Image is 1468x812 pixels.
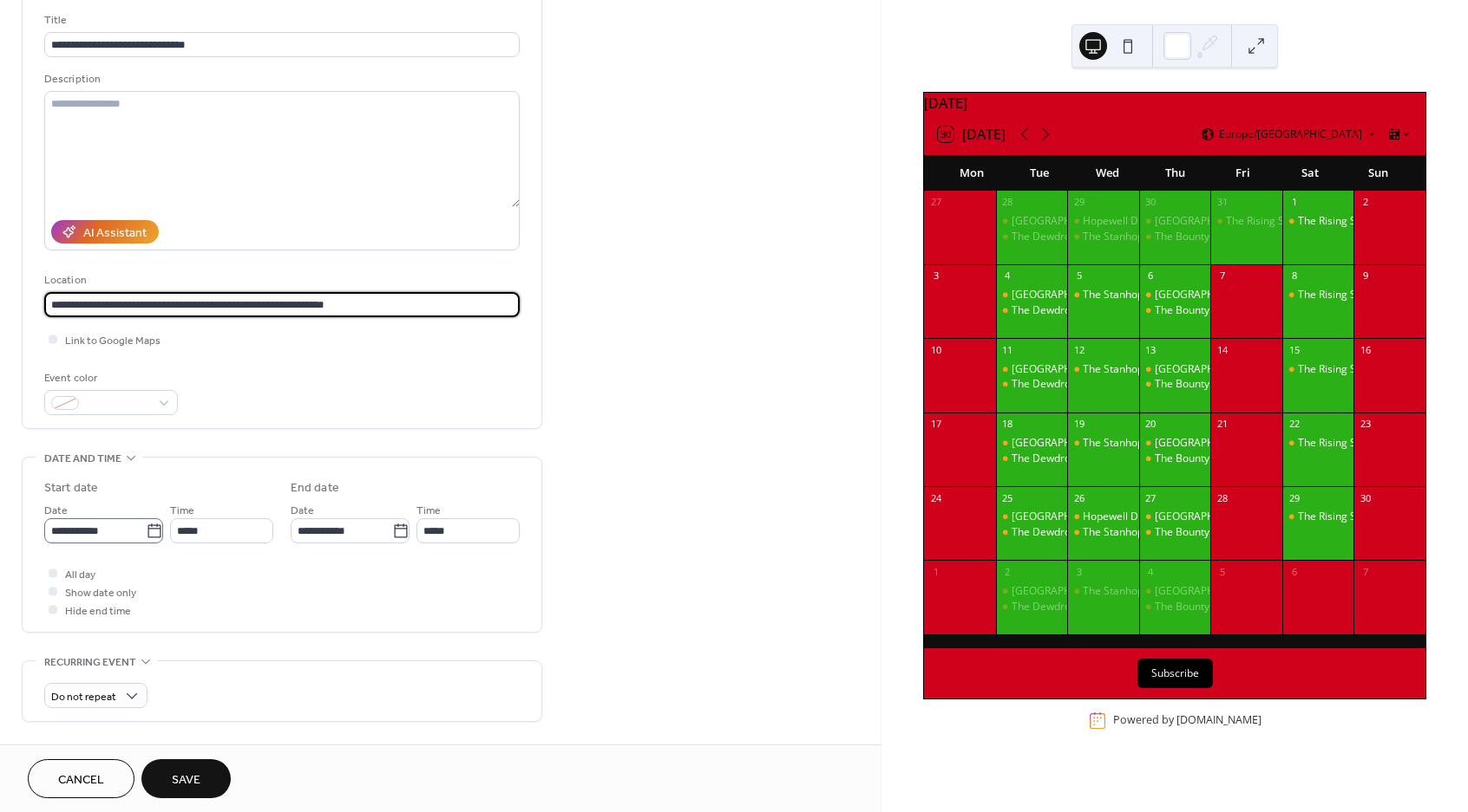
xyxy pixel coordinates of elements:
[1288,196,1301,209] div: 1
[932,122,1012,146] button: 30[DATE]
[938,156,1006,191] div: Mon
[1155,525,1209,540] div: The Bounty
[1155,510,1455,524] div: [GEOGRAPHIC_DATA] - [PERSON_NAME][GEOGRAPHIC_DATA]
[1139,600,1211,614] div: The Bounty
[1001,565,1014,578] div: 2
[1282,214,1354,229] div: The Rising Sun
[44,271,516,289] div: Location
[996,214,1068,229] div: Gillingham Business Park
[929,270,942,283] div: 3
[65,566,95,584] span: All day
[996,525,1068,540] div: The Dewdrop
[1209,156,1276,191] div: Fri
[996,303,1068,318] div: The Dewdrop
[1083,525,1288,540] div: The Stanhope Arms, [GEOGRAPHIC_DATA]
[996,436,1068,451] div: Gillingham Business Park
[1155,303,1209,318] div: The Bounty
[28,759,134,798] button: Cancel
[1155,451,1209,466] div: The Bounty
[1216,196,1229,209] div: 31
[924,93,1425,114] div: [DATE]
[1276,156,1344,191] div: Sat
[1216,418,1229,431] div: 21
[44,502,68,520] span: Date
[1344,156,1412,191] div: Sun
[1155,600,1209,614] div: The Bounty
[1083,510,1157,524] div: Hopewell Drive
[1083,436,1288,451] div: The Stanhope Arms, [GEOGRAPHIC_DATA]
[141,759,231,798] button: Save
[1155,288,1455,302] div: [GEOGRAPHIC_DATA] - [PERSON_NAME][GEOGRAPHIC_DATA]
[996,288,1068,302] div: Gillingham Business Park
[1298,362,1368,377] div: The Rising Sun
[929,196,942,209] div: 27
[44,653,136,672] span: Recurring event
[1155,377,1209,392] div: The Bounty
[996,451,1068,466] div: The Dewdrop
[1012,288,1117,302] div: [GEOGRAPHIC_DATA]
[1139,214,1211,229] div: Medway City Estate - Sir Thomas Longley Road
[1144,343,1157,356] div: 13
[1067,230,1139,244] div: The Stanhope Arms, Brastead
[1072,565,1085,578] div: 3
[1083,230,1288,244] div: The Stanhope Arms, [GEOGRAPHIC_DATA]
[996,510,1068,524] div: Gillingham Business Park
[1012,525,1077,540] div: The Dewdrop
[1282,288,1354,302] div: The Rising Sun
[1072,343,1085,356] div: 12
[996,362,1068,377] div: Gillingham Business Park
[996,230,1068,244] div: The Dewdrop
[65,602,131,620] span: Hide end time
[929,565,942,578] div: 1
[1067,525,1139,540] div: The Stanhope Arms, Brastead
[1144,418,1157,431] div: 20
[1012,230,1077,244] div: The Dewdrop
[1288,491,1301,504] div: 29
[1359,565,1372,578] div: 7
[44,479,98,497] div: Start date
[1067,436,1139,451] div: The Stanhope Arms, Brastead
[1216,343,1229,356] div: 14
[1083,362,1288,377] div: The Stanhope Arms, [GEOGRAPHIC_DATA]
[170,502,194,520] span: Time
[44,450,121,468] span: Date and time
[1288,270,1301,283] div: 8
[1001,418,1014,431] div: 18
[1282,362,1354,377] div: The Rising Sun
[1139,362,1211,377] div: Medway City Estate - Sir Thomas Longley Road
[1288,565,1301,578] div: 6
[996,377,1068,392] div: The Dewdrop
[1012,377,1077,392] div: The Dewdrop
[1298,436,1368,451] div: The Rising Sun
[1216,565,1229,578] div: 5
[1001,270,1014,283] div: 4
[1298,510,1368,524] div: The Rising Sun
[51,220,159,244] button: AI Assistant
[1155,362,1455,377] div: [GEOGRAPHIC_DATA] - [PERSON_NAME][GEOGRAPHIC_DATA]
[58,771,104,789] span: Cancel
[1298,288,1368,302] div: The Rising Sun
[1226,214,1296,229] div: The Rising Sun
[1359,270,1372,283] div: 9
[44,369,174,387] div: Event color
[1359,196,1372,209] div: 2
[1012,600,1077,614] div: The Dewdrop
[1113,713,1262,728] div: Powered by
[1219,129,1362,140] span: Europe/[GEOGRAPHIC_DATA]
[1288,343,1301,356] div: 15
[1139,451,1211,466] div: The Bounty
[1139,303,1211,318] div: The Bounty
[1001,196,1014,209] div: 28
[172,771,200,789] span: Save
[1012,510,1117,524] div: [GEOGRAPHIC_DATA]
[291,502,314,520] span: Date
[1073,156,1141,191] div: Wed
[291,479,339,497] div: End date
[1359,491,1372,504] div: 30
[1216,270,1229,283] div: 7
[1067,510,1139,524] div: Hopewell Drive
[1083,584,1288,599] div: The Stanhope Arms, [GEOGRAPHIC_DATA]
[929,491,942,504] div: 24
[1012,214,1117,229] div: [GEOGRAPHIC_DATA]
